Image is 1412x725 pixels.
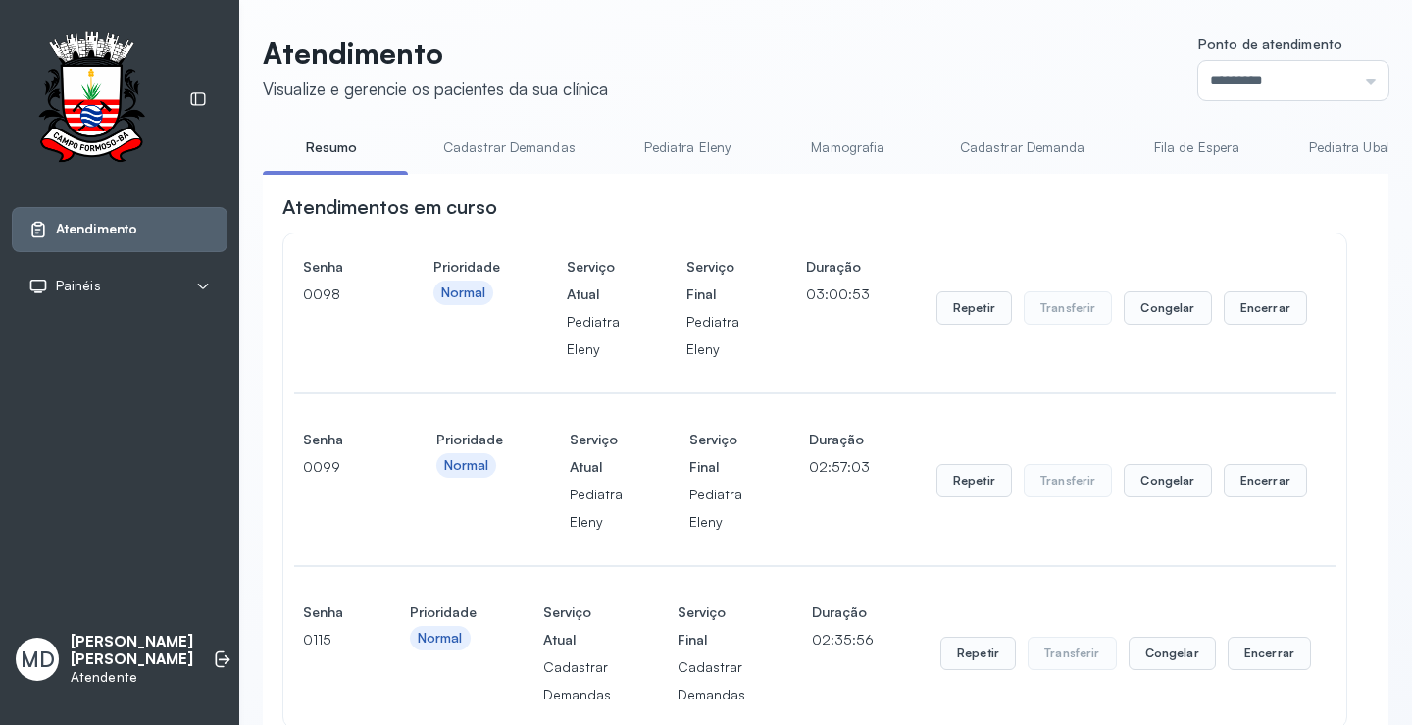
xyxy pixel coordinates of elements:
a: Cadastrar Demanda [940,131,1105,164]
p: Cadastrar Demandas [543,653,611,708]
span: Painéis [56,278,101,294]
h4: Serviço Final [678,598,745,653]
h4: Senha [303,426,370,453]
p: [PERSON_NAME] [PERSON_NAME] [71,633,193,670]
a: Mamografia [780,131,917,164]
h4: Duração [809,426,870,453]
h4: Prioridade [433,253,500,281]
div: Normal [441,285,486,301]
h4: Serviço Atual [567,253,620,308]
button: Repetir [936,464,1012,497]
h4: Senha [303,598,343,626]
a: Resumo [263,131,400,164]
p: 0098 [303,281,367,308]
button: Congelar [1124,464,1211,497]
a: Cadastrar Demandas [424,131,595,164]
h3: Atendimentos em curso [282,193,497,221]
h4: Duração [806,253,870,281]
p: 0099 [303,453,370,481]
button: Encerrar [1228,637,1311,670]
button: Transferir [1024,464,1113,497]
button: Congelar [1124,291,1211,325]
p: 0115 [303,626,343,653]
p: Pediatra Eleny [689,481,742,536]
button: Encerrar [1224,291,1307,325]
h4: Prioridade [436,426,503,453]
p: Pediatra Eleny [570,481,623,536]
button: Repetir [936,291,1012,325]
p: Pediatra Eleny [686,308,739,363]
h4: Serviço Final [686,253,739,308]
p: Atendimento [263,35,608,71]
div: Visualize e gerencie os pacientes da sua clínica [263,78,608,99]
img: Logotipo do estabelecimento [21,31,162,168]
a: Fila de Espera [1129,131,1266,164]
span: Atendimento [56,221,137,237]
p: Atendente [71,669,193,686]
h4: Serviço Atual [543,598,611,653]
button: Congelar [1129,637,1216,670]
span: Ponto de atendimento [1198,35,1342,52]
h4: Serviço Atual [570,426,623,481]
p: 03:00:53 [806,281,870,308]
p: Cadastrar Demandas [678,653,745,708]
h4: Duração [812,598,874,626]
button: Transferir [1028,637,1117,670]
p: Pediatra Eleny [567,308,620,363]
div: Normal [418,630,463,647]
button: Encerrar [1224,464,1307,497]
button: Repetir [940,637,1016,670]
p: 02:57:03 [809,453,870,481]
p: 02:35:56 [812,626,874,653]
h4: Prioridade [410,598,477,626]
h4: Senha [303,253,367,281]
h4: Serviço Final [689,426,742,481]
a: Atendimento [28,220,211,239]
div: Normal [444,457,489,474]
button: Transferir [1024,291,1113,325]
a: Pediatra Eleny [619,131,756,164]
